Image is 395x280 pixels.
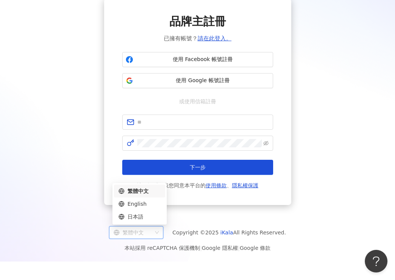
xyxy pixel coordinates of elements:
div: 繁體中文 [118,187,161,195]
span: 下一步 [190,164,206,170]
div: English [118,200,161,208]
span: | [238,245,240,251]
span: Copyright © 2025 All Rights Reserved. [172,228,286,237]
span: 或使用信箱註冊 [174,97,221,106]
a: Google 隱私權 [202,245,238,251]
div: 日本語 [118,213,161,221]
iframe: Help Scout Beacon - Open [365,250,387,272]
a: 使用條款 [206,182,227,188]
button: 下一步 [122,160,273,175]
span: 使用 Google 帳號註冊 [136,77,270,84]
a: 隱私權保護 [232,182,258,188]
span: 註冊帳戶代表您同意本平台的 、 [137,181,258,190]
span: 品牌主註冊 [169,14,226,29]
span: | [200,245,202,251]
a: Google 條款 [240,245,271,251]
span: 已擁有帳號？ [164,34,232,43]
button: 使用 Google 帳號註冊 [122,73,273,88]
span: 本站採用 reCAPTCHA 保護機制 [124,243,271,252]
button: 使用 Facebook 帳號註冊 [122,52,273,67]
div: 繁體中文 [114,226,152,239]
span: eye-invisible [263,141,269,146]
span: 使用 Facebook 帳號註冊 [136,56,270,63]
a: 請在此登入。 [198,35,232,42]
a: iKala [220,230,233,236]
